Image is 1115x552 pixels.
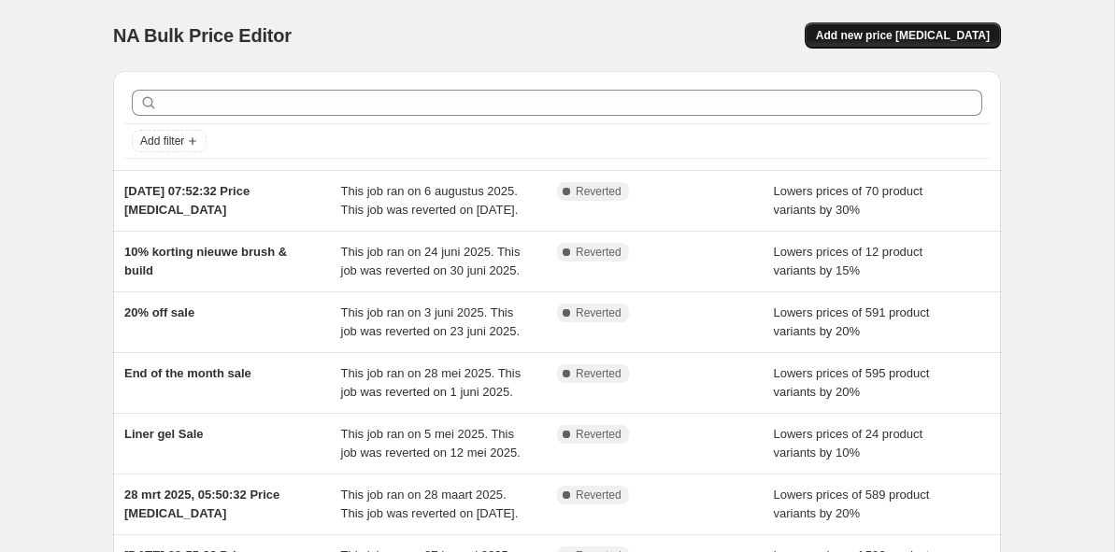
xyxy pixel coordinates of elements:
span: This job ran on 5 mei 2025. This job was reverted on 12 mei 2025. [341,427,521,460]
span: Lowers prices of 589 product variants by 20% [774,488,930,520]
span: This job ran on 24 juni 2025. This job was reverted on 30 juni 2025. [341,245,521,277]
button: Add new price [MEDICAL_DATA] [805,22,1001,49]
span: This job ran on 3 juni 2025. This job was reverted on 23 juni 2025. [341,305,521,338]
span: Reverted [576,366,622,381]
span: This job ran on 6 augustus 2025. This job was reverted on [DATE]. [341,184,519,217]
span: Add new price [MEDICAL_DATA] [816,28,990,43]
span: Reverted [576,488,622,502]
span: This job ran on 28 mei 2025. This job was reverted on 1 juni 2025. [341,366,522,399]
span: Reverted [576,427,622,442]
span: 28 mrt 2025, 05:50:32 Price [MEDICAL_DATA] [124,488,279,520]
span: Lowers prices of 595 product variants by 20% [774,366,930,399]
button: Add filter [132,130,207,152]
span: Reverted [576,245,622,260]
span: 10% korting nieuwe brush & build [124,245,287,277]
span: [DATE] 07:52:32 Price [MEDICAL_DATA] [124,184,250,217]
span: Lowers prices of 70 product variants by 30% [774,184,923,217]
span: Lowers prices of 591 product variants by 20% [774,305,930,338]
span: This job ran on 28 maart 2025. This job was reverted on [DATE]. [341,488,519,520]
span: Reverted [576,184,622,199]
span: Add filter [140,134,184,149]
span: Liner gel Sale [124,427,204,441]
span: 20% off sale [124,305,194,319]
span: NA Bulk Price Editor [113,25,292,46]
span: Lowers prices of 24 product variants by 10% [774,427,923,460]
span: End of the month sale [124,366,251,380]
span: Reverted [576,305,622,320]
span: Lowers prices of 12 product variants by 15% [774,245,923,277]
